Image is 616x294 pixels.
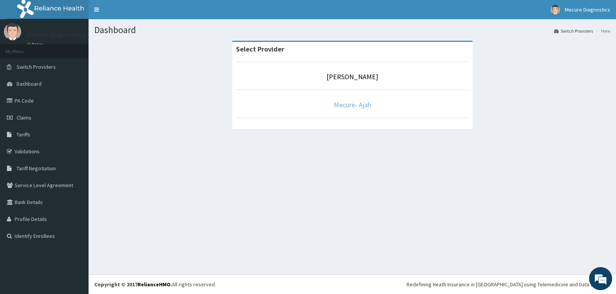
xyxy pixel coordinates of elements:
[27,42,45,47] a: Online
[17,80,42,87] span: Dashboard
[27,31,85,38] p: Mecure Diagnostics
[594,28,610,34] li: Here
[17,114,32,121] span: Claims
[554,28,593,34] a: Switch Providers
[236,45,284,53] strong: Select Provider
[4,23,21,40] img: User Image
[94,25,610,35] h1: Dashboard
[94,281,172,288] strong: Copyright © 2017 .
[17,131,30,138] span: Tariffs
[17,63,56,70] span: Switch Providers
[17,165,56,172] span: Tariff Negotiation
[334,100,371,109] a: Mecure- Ajah
[89,274,616,294] footer: All rights reserved.
[565,6,610,13] span: Mecure Diagnostics
[407,281,610,288] div: Redefining Heath Insurance in [GEOGRAPHIC_DATA] using Telemedicine and Data Science!
[326,72,378,81] a: [PERSON_NAME]
[137,281,171,288] a: RelianceHMO
[551,5,560,15] img: User Image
